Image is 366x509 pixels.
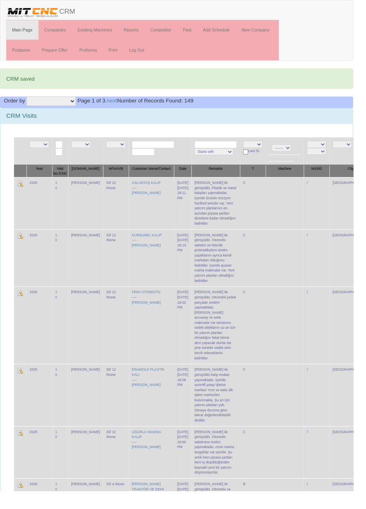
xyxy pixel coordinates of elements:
[249,171,275,184] th: T
[249,297,275,377] td: C
[6,6,61,19] img: header.png
[27,238,54,297] td: 2025
[18,300,24,307] img: Edit
[133,238,181,297] td: ----
[122,21,150,41] a: Reports
[184,246,195,262] div: [DATE] 18:13 PM
[107,377,133,442] td: 33/ 12 /None
[249,142,275,171] td: Last St.
[137,252,166,256] a: [PERSON_NAME]
[181,442,198,496] td: [DATE]
[128,42,156,62] a: Log Out
[181,238,198,297] td: [DATE]
[57,247,59,251] a: 0
[133,184,181,238] td: ----
[150,21,183,41] a: Competitor
[111,101,121,108] a: next
[57,301,59,305] a: 1
[6,117,360,124] h3: CRM Visits
[57,505,59,509] a: 0
[74,21,122,41] a: Existing Machines
[71,297,107,377] td: [PERSON_NAME]
[181,377,198,442] td: [DATE]
[315,442,341,496] td: /
[137,301,166,305] a: FERA OTOMOTİV
[0,0,84,21] a: CRM
[107,171,133,184] th: W/VA/VB
[198,171,249,184] th: Remarks
[181,171,198,184] th: Date
[57,386,59,390] a: 0
[71,184,107,238] td: [PERSON_NAME]
[184,306,195,321] div: [DATE] 18:02 PM
[183,21,204,41] a: Past
[106,42,128,62] a: Print
[18,187,24,194] img: Edit
[315,377,341,442] td: /
[137,188,166,192] a: ASLANTAŞ KALIP
[315,184,341,238] td: /
[71,377,107,442] td: [PERSON_NAME]
[315,171,341,184] th: M1/M2
[244,21,285,41] a: New Company
[198,377,249,442] td: [PERSON_NAME] ile görüşüldü kalıp imalatı yapmaktalar. İçeride sunmill yatay işleme merkezi Ycm v...
[181,297,198,377] td: [DATE]
[71,171,107,184] th: [DOMAIN_NAME]
[184,386,195,402] div: [DATE] 18:08 PM
[137,446,167,455] a: UĞURLU MAKİNA KALIP
[204,21,244,41] a: Add Schedule
[315,297,341,377] td: /
[57,500,59,504] a: 1
[107,238,133,297] td: 33/ 12 /None
[57,188,59,192] a: 1
[184,192,195,208] div: [DATE] 18:11 PM
[181,184,198,238] td: [DATE]
[137,242,168,246] a: KURŞUNEL KALIP
[137,397,166,401] a: [PERSON_NAME]
[137,461,166,465] a: [PERSON_NAME]
[18,499,24,506] img: Edit
[107,184,133,238] td: 33/ 12 /None
[40,21,75,41] a: Companies
[133,442,181,496] td: ----
[315,238,341,297] td: /
[54,171,71,184] th: Visit No./CNC
[137,198,166,202] a: [PERSON_NAME]
[249,238,275,297] td: C
[18,241,24,248] img: Edit
[137,381,171,390] a: ERAMOLD PLASTİK KALI
[27,377,54,442] td: 2025
[76,42,106,62] a: Proforma
[137,500,170,509] a: [PERSON_NAME] TRAKTÖR VE DEMİ
[57,242,59,246] a: 1
[27,297,54,377] td: 2025
[27,184,54,238] td: 2025
[198,442,249,496] td: [PERSON_NAME] ile görüşüldü. Otomotiv sektörüne üretim yapmaktalar. Arion marka tezgahlar var içe...
[71,238,107,297] td: [PERSON_NAME]
[27,171,54,184] th: Year
[137,311,166,315] a: [PERSON_NAME]
[184,451,195,466] div: [DATE] 18:00 PM
[133,377,181,442] td: ----
[71,442,107,496] td: [PERSON_NAME]
[80,101,111,108] span: Page 1 of 3.
[133,171,181,184] th: Customer Name/Contact
[57,381,59,385] a: 1
[133,297,181,377] td: ----
[275,171,315,184] th: Machine
[6,42,37,62] a: Postpone
[249,377,275,442] td: C
[18,381,24,387] img: Edit
[249,184,275,238] td: C
[57,451,59,455] a: 0
[57,193,59,197] a: 0
[18,445,24,452] img: Edit
[107,297,133,377] td: 33/ 12 /None
[198,297,249,377] td: [PERSON_NAME] ile görüşüldü. Otomobil yedek parçaları üretimi yapmaktalar. [PERSON_NAME] accuway ...
[249,442,275,496] td: C
[57,306,59,310] a: 0
[80,101,200,108] span: Number of Records Found: 149
[37,42,76,62] a: Prepare Offer
[57,446,59,450] a: 1
[6,21,40,41] a: Main Page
